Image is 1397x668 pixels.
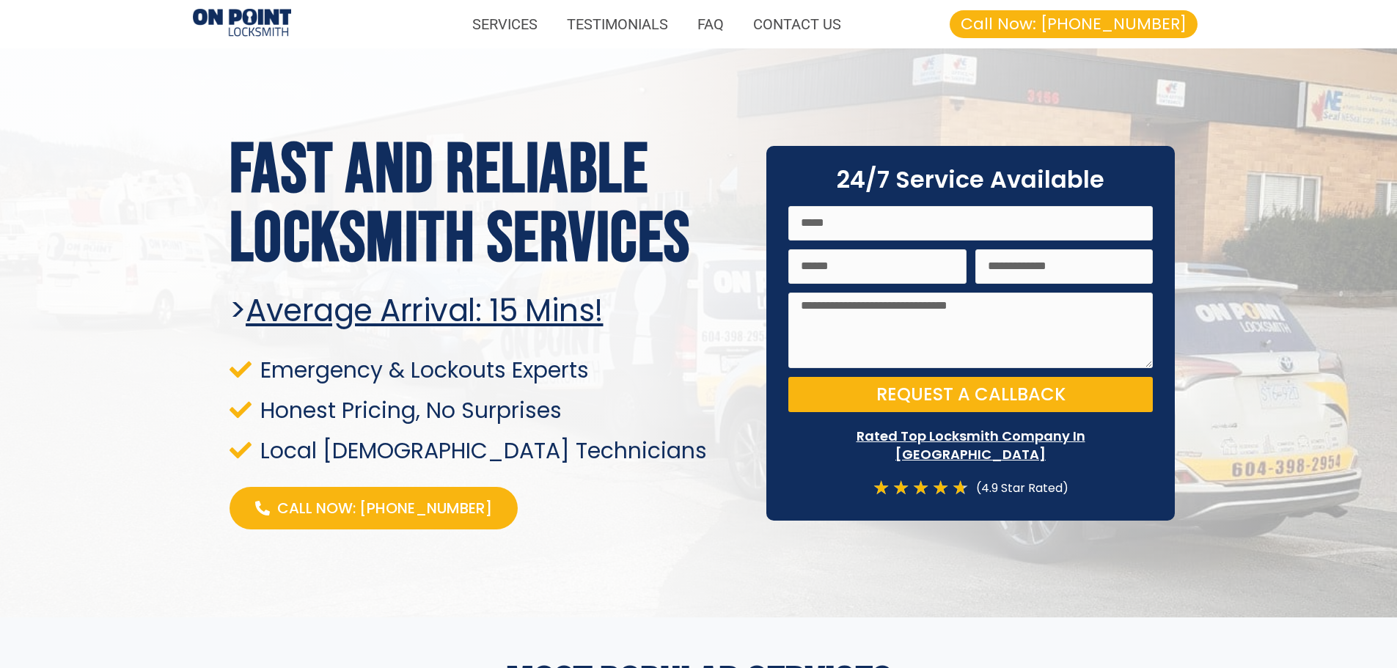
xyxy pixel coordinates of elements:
[873,478,969,498] div: 4.7/5
[458,7,552,41] a: SERVICES
[257,360,589,380] span: Emergency & Lockouts Experts
[246,289,604,332] u: Average arrival: 15 Mins!
[932,478,949,498] i: ★
[306,7,856,41] nav: Menu
[230,136,749,274] h1: Fast and reliable locksmith services
[788,206,1153,422] form: On Point Locksmith
[230,487,518,529] a: Call Now: [PHONE_NUMBER]
[961,16,1187,32] span: Call Now: [PHONE_NUMBER]
[738,7,856,41] a: CONTACT US
[950,10,1198,38] a: Call Now: [PHONE_NUMBER]
[873,478,890,498] i: ★
[788,168,1153,191] h2: 24/7 Service Available
[788,427,1153,463] p: Rated Top Locksmith Company In [GEOGRAPHIC_DATA]
[257,400,562,420] span: Honest Pricing, No Surprises
[230,293,749,329] h2: >
[683,7,738,41] a: FAQ
[788,377,1153,412] button: Request a Callback
[193,9,291,39] img: Proximity Locksmiths 1
[912,478,929,498] i: ★
[257,441,707,460] span: Local [DEMOGRAPHIC_DATA] Technicians
[892,478,909,498] i: ★
[876,386,1066,403] span: Request a Callback
[277,498,492,518] span: Call Now: [PHONE_NUMBER]
[552,7,683,41] a: TESTIMONIALS
[969,478,1068,498] div: (4.9 Star Rated)
[952,478,969,498] i: ★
